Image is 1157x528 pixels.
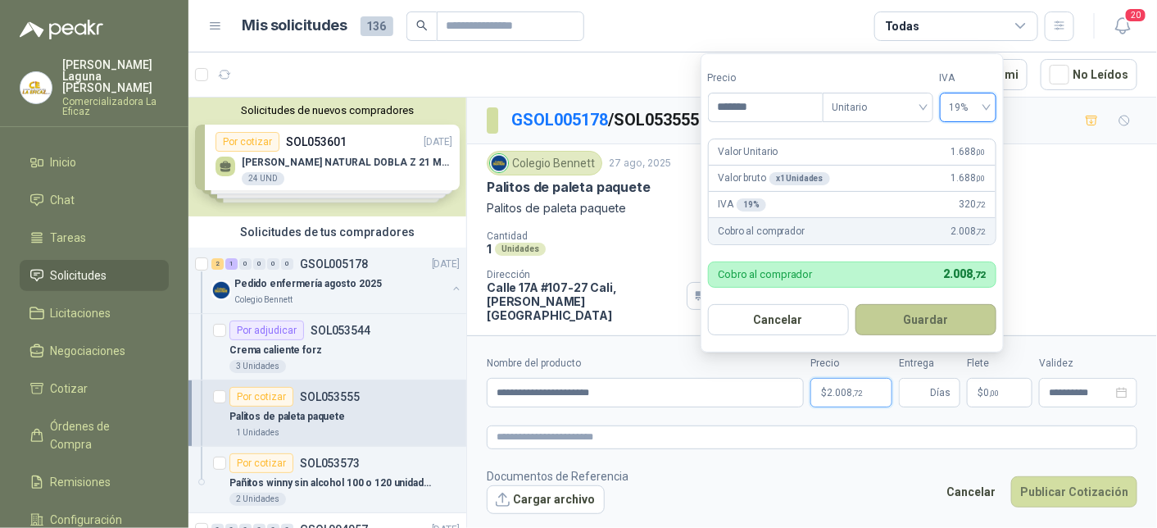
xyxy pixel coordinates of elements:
span: ,00 [976,174,986,183]
span: ,72 [973,270,986,280]
a: Por cotizarSOL053573Pañitos winny sin alcohol 100 o 120 unidades2 Unidades [188,447,466,513]
div: 2 Unidades [229,493,286,506]
span: Cotizar [51,380,88,398]
span: Órdenes de Compra [51,417,153,453]
a: Remisiones [20,467,169,498]
div: Unidades [495,243,546,256]
a: Por adjudicarSOL053544Crema caliente forz3 Unidades [188,314,466,380]
span: 2.008 [944,267,986,280]
img: Logo peakr [20,20,103,39]
button: Guardar [855,304,996,335]
span: Negociaciones [51,342,126,360]
div: 1 Unidades [229,426,286,439]
div: Todas [885,17,919,35]
span: 20 [1124,7,1147,23]
p: $ 0,00 [967,378,1032,407]
a: Por cotizarSOL053555Palitos de paleta paquete1 Unidades [188,380,466,447]
div: Por adjudicar [229,321,304,340]
div: 0 [281,258,293,270]
span: Licitaciones [51,304,111,322]
label: Nombre del producto [487,356,804,371]
p: IVA [719,197,766,212]
span: Remisiones [51,473,111,491]
p: Cantidad [487,230,715,242]
span: ,72 [976,200,986,209]
label: Flete [967,356,1032,371]
p: SOL053573 [300,457,360,469]
p: 27 ago, 2025 [609,156,671,171]
span: 19% [950,95,987,120]
p: GSOL005178 [300,258,368,270]
img: Company Logo [20,72,52,103]
p: Comercializadora La Eficaz [62,97,169,116]
p: SOL053555 [300,391,360,403]
div: 3 Unidades [229,360,286,373]
a: Chat [20,184,169,216]
a: Órdenes de Compra [20,411,169,460]
span: 320 [959,197,985,212]
p: Palitos de paleta paquete [487,179,651,196]
div: 2 [211,258,224,270]
a: Tareas [20,222,169,253]
p: Valor Unitario [719,144,778,160]
span: 2.008 [827,388,862,398]
p: SOL053544 [311,325,370,336]
span: $ [978,388,983,398]
p: Cobro al comprador [719,269,813,280]
div: x 1 Unidades [769,172,830,185]
span: Tareas [51,229,87,247]
p: / SOL053555 [511,107,701,133]
div: 1 [225,258,238,270]
div: 0 [253,258,265,270]
button: 20 [1108,11,1137,41]
span: 1.688 [951,144,986,160]
label: Entrega [899,356,960,371]
div: Solicitudes de tus compradores [188,216,466,248]
p: Pañitos winny sin alcohol 100 o 120 unidades [229,476,433,491]
img: Company Logo [211,280,231,300]
div: Por cotizar [229,387,293,407]
span: ,00 [976,148,986,157]
span: 0 [983,388,999,398]
p: Colegio Bennett [234,294,293,307]
label: IVA [940,71,996,86]
button: Cancelar [708,304,849,335]
button: Cargar archivo [487,485,605,515]
img: Company Logo [490,154,508,172]
a: Cotizar [20,373,169,404]
span: ,00 [989,389,999,398]
button: Solicitudes de nuevos compradores [195,104,460,116]
span: search [416,20,428,31]
span: Inicio [51,153,77,171]
label: Precio [708,71,823,86]
span: ,72 [852,389,862,398]
a: Solicitudes [20,260,169,291]
a: 2 1 0 0 0 0 GSOL005178[DATE] Company LogoPedido enfermería agosto 2025Colegio Bennett [211,254,463,307]
button: Cancelar [937,476,1005,508]
a: Licitaciones [20,298,169,329]
span: 2.008 [951,224,986,239]
h1: Mis solicitudes [243,14,347,38]
a: Inicio [20,147,169,178]
p: Crema caliente forz [229,343,322,358]
div: 0 [239,258,252,270]
div: Por cotizar [229,453,293,473]
button: Publicar Cotización [1011,476,1137,508]
p: 1 [487,242,492,256]
div: 0 [267,258,279,270]
p: [PERSON_NAME] Laguna [PERSON_NAME] [62,59,169,93]
p: Valor bruto [719,171,830,186]
span: Unitario [833,95,923,120]
span: ,72 [976,227,986,236]
div: Colegio Bennett [487,151,602,175]
div: Solicitudes de nuevos compradoresPor cotizarSOL053601[DATE] [PERSON_NAME] NATURAL DOBLA Z 21 MULT... [188,98,466,216]
div: 19 % [737,198,766,212]
p: Pedido enfermería agosto 2025 [234,276,382,292]
p: Palitos de paleta paquete [229,409,345,425]
span: Días [930,379,951,407]
p: Dirección [487,269,680,280]
p: Documentos de Referencia [487,467,628,485]
span: Chat [51,191,75,209]
a: GSOL005178 [511,110,608,130]
p: [DATE] [432,257,460,272]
